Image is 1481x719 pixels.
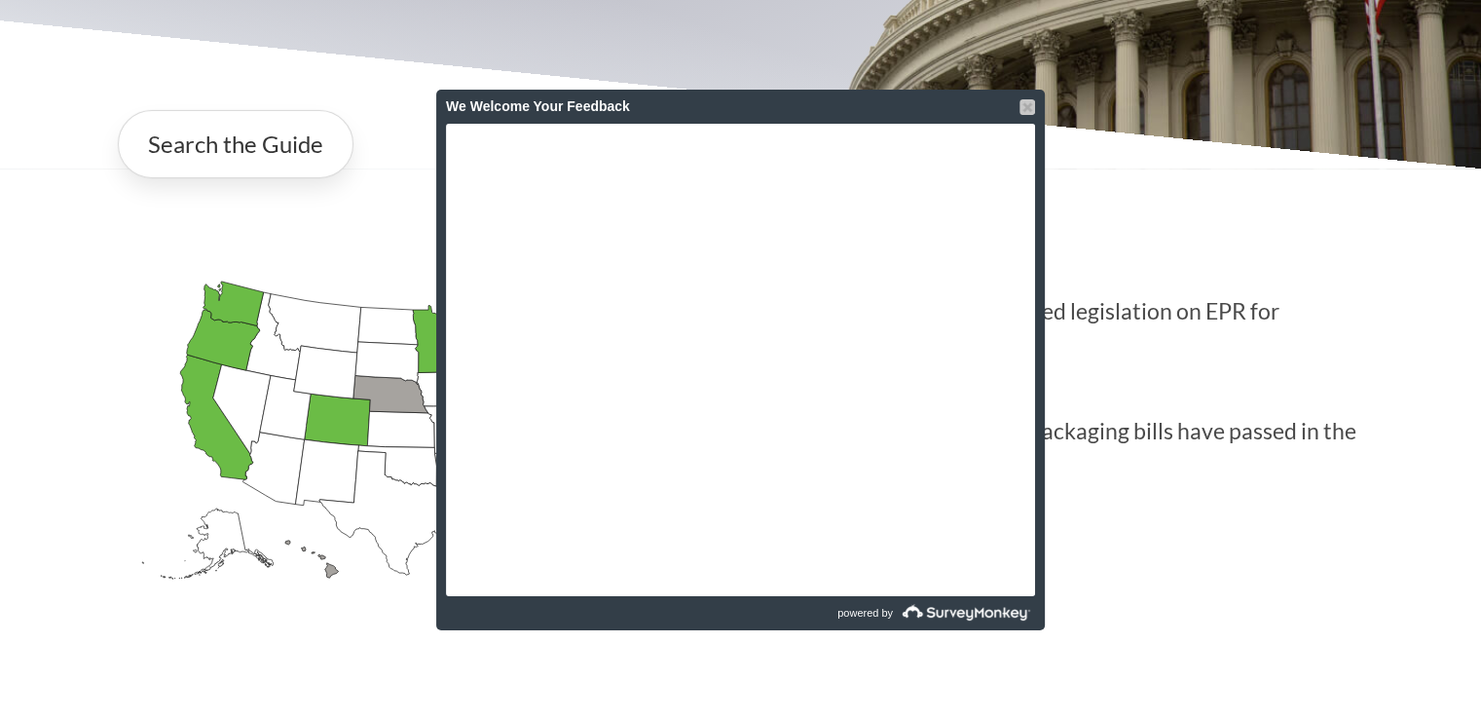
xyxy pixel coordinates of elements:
a: Search the Guide [118,110,353,178]
p: EPR for packaging bills have passed in the U.S. [741,384,1380,504]
p: States have introduced legislation on EPR for packaging in [DATE] [741,264,1380,384]
span: powered by [837,596,893,630]
a: powered by [743,596,1035,630]
div: We Welcome Your Feedback [446,90,1035,124]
